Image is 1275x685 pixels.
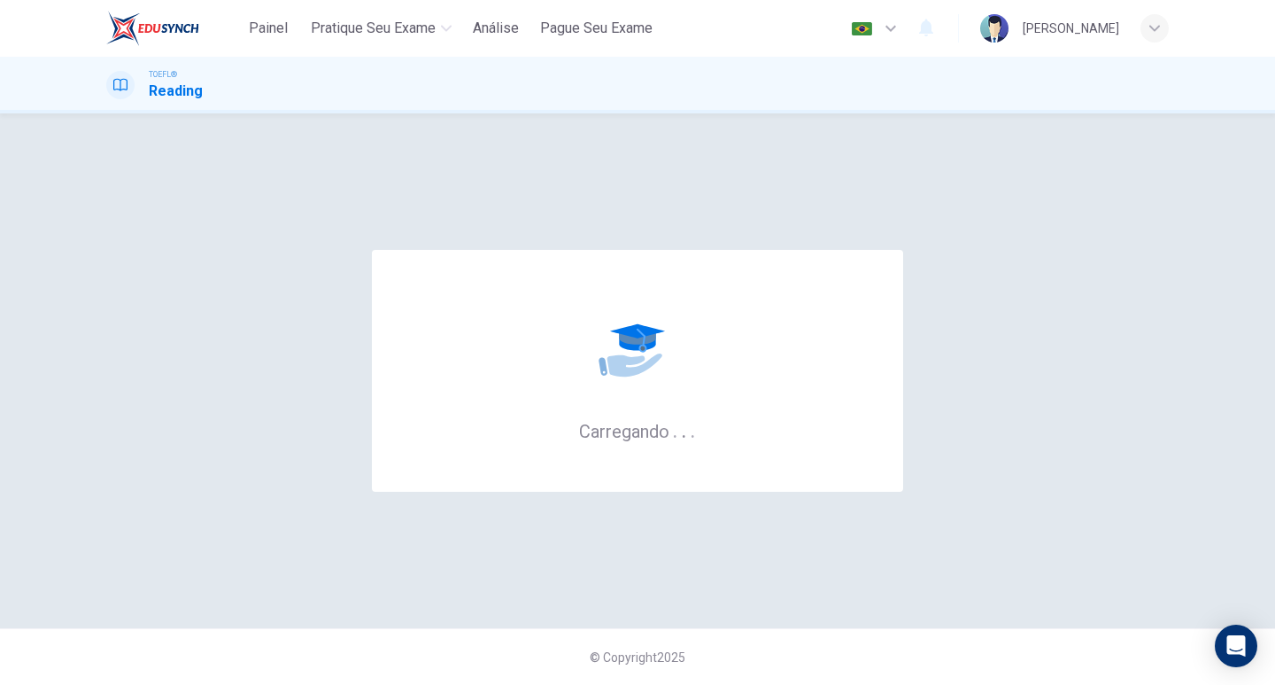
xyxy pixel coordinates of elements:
button: Pague Seu Exame [533,12,660,44]
span: Pague Seu Exame [540,18,653,39]
img: pt [851,22,873,35]
button: Pratique seu exame [304,12,459,44]
span: Painel [249,18,288,39]
div: [PERSON_NAME] [1023,18,1119,39]
img: Profile picture [980,14,1008,43]
button: Análise [466,12,526,44]
img: EduSynch logo [106,11,199,46]
span: Análise [473,18,519,39]
h6: Carregando [579,419,696,442]
h6: . [690,415,696,444]
div: Open Intercom Messenger [1215,625,1257,667]
h6: . [681,415,687,444]
span: TOEFL® [149,68,177,81]
h6: . [672,415,678,444]
span: © Copyright 2025 [590,650,685,665]
a: EduSynch logo [106,11,240,46]
span: Pratique seu exame [311,18,436,39]
button: Painel [240,12,297,44]
h1: Reading [149,81,203,102]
